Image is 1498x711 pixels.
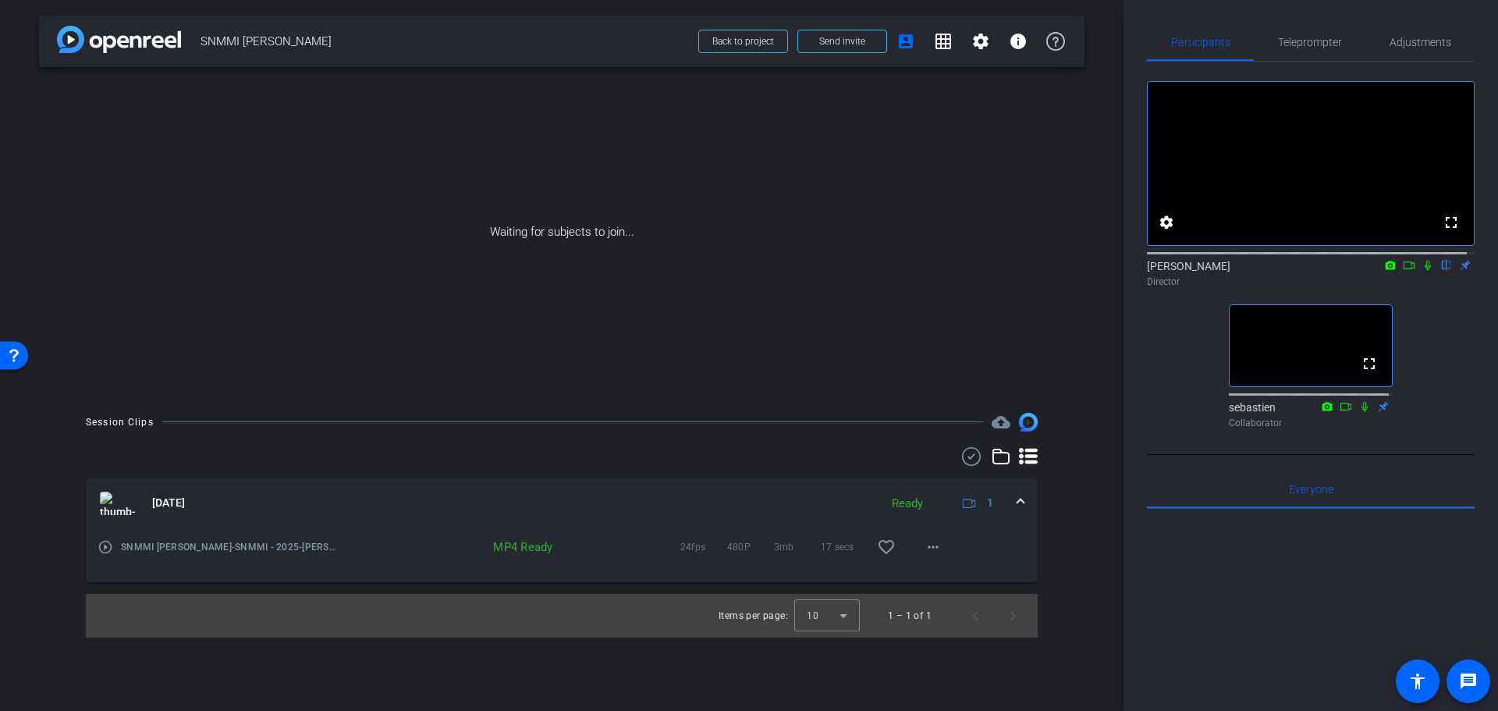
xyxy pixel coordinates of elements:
mat-icon: flip [1437,258,1456,272]
div: Collaborator [1229,416,1393,430]
button: Back to project [698,30,788,53]
div: thumb-nail[DATE]Ready1 [86,528,1038,582]
span: SNMMI [PERSON_NAME]-SNMMI - 2025-[PERSON_NAME]-Chrome-2025-09-08-21-05-13-454-0 [121,539,339,555]
span: 1 [987,495,993,511]
mat-icon: fullscreen [1442,213,1461,232]
img: Session clips [1019,413,1038,432]
button: Previous page [957,597,994,635]
span: Destinations for your clips [992,413,1010,432]
mat-icon: info [1009,32,1028,51]
div: Ready [884,495,931,513]
img: app-logo [57,26,181,53]
span: Teleprompter [1278,37,1342,48]
mat-icon: settings [971,32,990,51]
div: Session Clips [86,414,154,430]
div: Director [1147,275,1475,289]
span: Adjustments [1390,37,1451,48]
div: [PERSON_NAME] [1147,258,1475,289]
button: Send invite [797,30,887,53]
mat-icon: cloud_upload [992,413,1010,432]
div: Waiting for subjects to join... [39,67,1084,397]
span: 24fps [680,539,727,555]
span: SNMMI [PERSON_NAME] [201,26,689,57]
img: thumb-nail [100,492,135,515]
mat-icon: play_circle_outline [98,539,113,555]
span: Everyone [1289,484,1333,495]
mat-icon: accessibility [1408,672,1427,691]
mat-icon: fullscreen [1360,354,1379,373]
span: Participants [1171,37,1230,48]
mat-icon: settings [1157,213,1176,232]
mat-icon: more_horiz [924,538,942,556]
span: Back to project [712,36,774,47]
div: sebastien [1229,400,1393,430]
mat-icon: favorite_border [877,538,896,556]
span: [DATE] [152,495,185,511]
div: MP4 Ready [458,539,560,555]
mat-icon: account_box [896,32,915,51]
span: Send invite [819,35,865,48]
mat-icon: grid_on [934,32,953,51]
mat-expansion-panel-header: thumb-nail[DATE]Ready1 [86,478,1038,528]
div: Items per page: [719,608,788,624]
span: 17 secs [821,539,868,555]
span: 480P [727,539,774,555]
span: 3mb [774,539,821,555]
mat-icon: message [1459,672,1478,691]
div: 1 – 1 of 1 [888,608,932,624]
button: Next page [994,597,1031,635]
